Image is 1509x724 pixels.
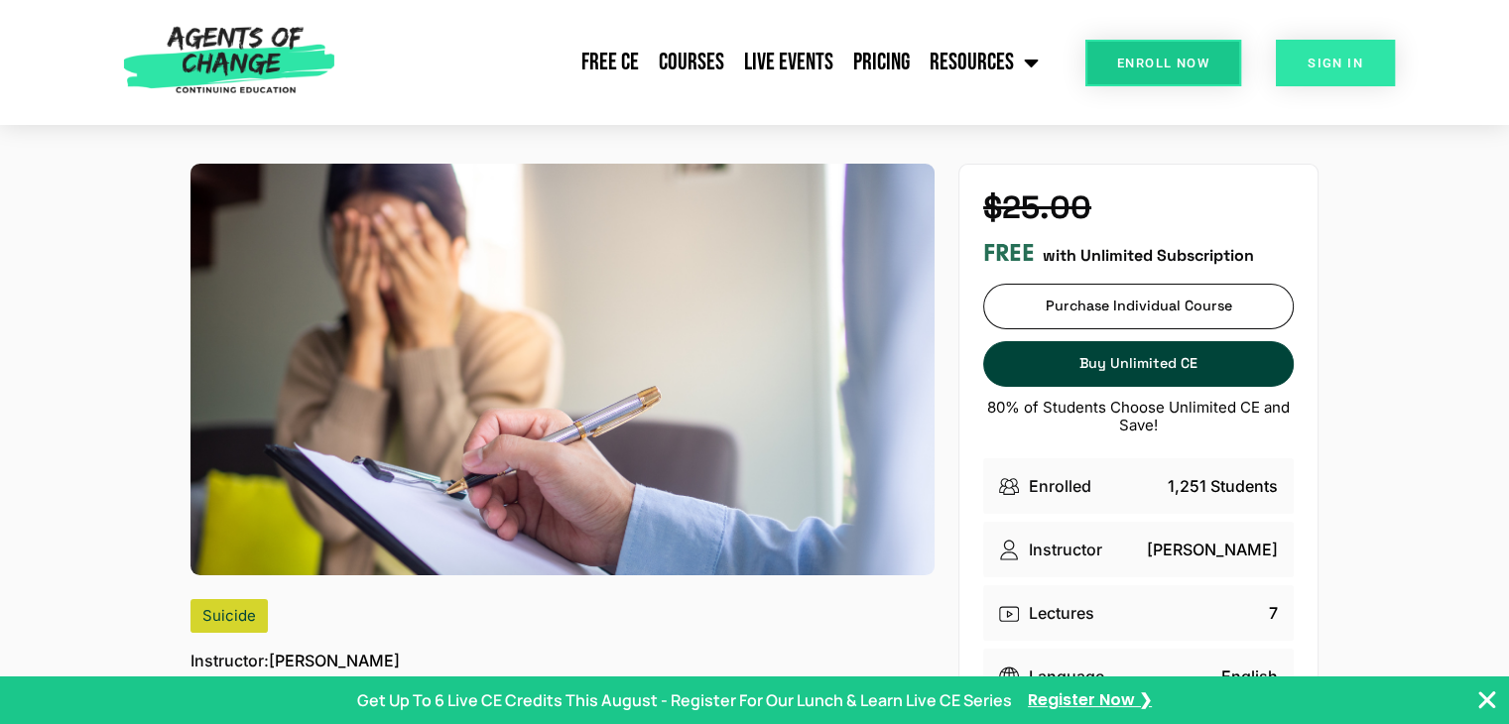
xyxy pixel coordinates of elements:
[357,688,1012,712] p: Get Up To 6 Live CE Credits This August - Register For Our Lunch & Learn Live CE Series
[1028,689,1152,711] a: Register Now ❯
[1276,40,1395,86] a: SIGN IN
[983,188,1294,226] h4: $25.00
[983,341,1294,387] a: Buy Unlimited CE
[344,38,1049,87] nav: Menu
[983,239,1294,268] div: with Unlimited Subscription
[843,38,920,87] a: Pricing
[190,649,269,672] span: Instructor:
[1269,601,1278,625] p: 7
[1221,664,1278,688] p: English
[734,38,843,87] a: Live Events
[649,38,734,87] a: Courses
[571,38,649,87] a: Free CE
[1117,57,1209,69] span: Enroll Now
[1028,474,1090,498] p: Enrolled
[1045,298,1231,314] span: Purchase Individual Course
[1147,538,1278,561] p: [PERSON_NAME]
[1475,688,1499,712] button: Close Banner
[1028,601,1093,625] p: Lectures
[1085,40,1241,86] a: Enroll Now
[1168,474,1278,498] p: 1,251 Students
[190,164,935,574] img: Innovative Suicide Assessment and Safety Planning (1.5 General CE Credit)
[190,649,400,672] p: [PERSON_NAME]
[190,599,268,633] div: Suicide
[1028,664,1103,688] p: Language
[983,239,1035,268] h3: FREE
[983,284,1294,329] a: Purchase Individual Course
[1079,355,1197,372] span: Buy Unlimited CE
[920,38,1049,87] a: Resources
[1028,538,1101,561] p: Instructor
[1308,57,1363,69] span: SIGN IN
[983,399,1294,434] p: 80% of Students Choose Unlimited CE and Save!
